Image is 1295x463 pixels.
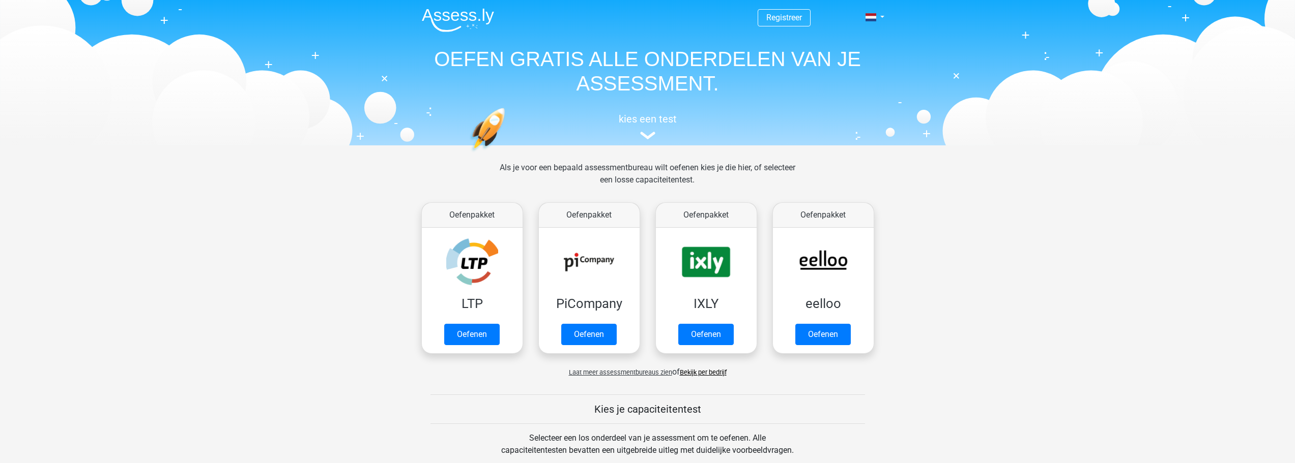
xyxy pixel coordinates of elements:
[678,324,734,345] a: Oefenen
[561,324,617,345] a: Oefenen
[444,324,500,345] a: Oefenen
[470,108,544,200] img: oefenen
[422,8,494,32] img: Assessly
[766,13,802,22] a: Registreer
[795,324,851,345] a: Oefenen
[414,358,882,378] div: of
[430,403,865,415] h5: Kies je capaciteitentest
[414,47,882,96] h1: OEFEN GRATIS ALLE ONDERDELEN VAN JE ASSESSMENT.
[414,113,882,140] a: kies een test
[569,368,672,376] span: Laat meer assessmentbureaus zien
[492,162,803,198] div: Als je voor een bepaald assessmentbureau wilt oefenen kies je die hier, of selecteer een losse ca...
[414,113,882,125] h5: kies een test
[640,132,655,139] img: assessment
[680,368,727,376] a: Bekijk per bedrijf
